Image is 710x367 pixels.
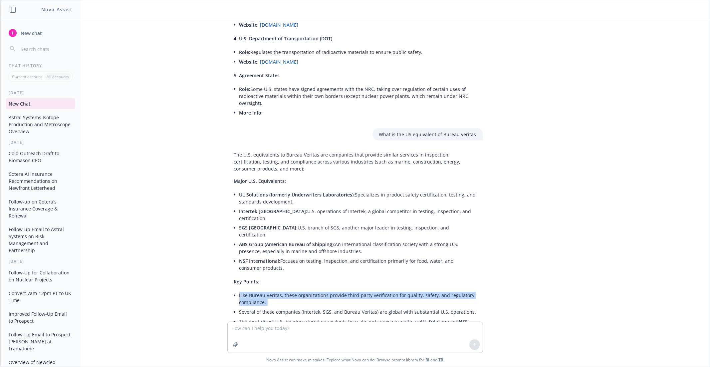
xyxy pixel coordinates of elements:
li: Specializes in product safety certification, testing, and standards development. [239,190,476,206]
span: Role: [239,49,251,55]
p: All accounts [47,74,69,80]
span: ABS Group (American Bureau of Shipping): [239,241,335,248]
button: New Chat [6,98,75,109]
button: Follow-up Email to Astral Systems on Risk Management and Partnership [6,224,75,256]
div: [DATE] [1,90,80,96]
span: UL Solutions (formerly Underwriters Laboratories): [239,191,355,198]
span: Intertek [GEOGRAPHIC_DATA]: [239,208,308,214]
span: Major U.S. Equivalents: [234,178,286,184]
a: BI [426,357,430,363]
button: Cotera AI Insurance Recommendations on Newfront Letterhead [6,169,75,193]
span: UL Solutions [421,319,450,325]
span: Nova Assist can make mistakes. Explore what Nova can do: Browse prompt library for and [3,353,707,367]
a: TR [439,357,444,363]
span: Website: [239,22,259,28]
div: Chat History [1,63,80,69]
span: Role: [239,86,251,92]
li: Some U.S. states have signed agreements with the NRC, taking over regulation of certain uses of r... [239,84,476,108]
button: Improved Follow-Up Email to Prospect [6,308,75,326]
span: Key Points: [234,279,260,285]
button: Follow-Up Email to Prospect [PERSON_NAME] at Framatome [6,329,75,354]
li: U.S. branch of SGS, another major leader in testing, inspection, and certification. [239,223,476,240]
li: Several of these companies (Intertek, SGS, and Bureau Veritas) are global with substantial U.S. o... [239,307,476,317]
li: U.S. operations of Intertek, a global competitor in testing, inspection, and certification. [239,206,476,223]
button: Convert 7am-12pm PT to UK Time [6,288,75,306]
li: Like Bureau Veritas, these organizations provide third-party verification for quality, safety, an... [239,291,476,307]
li: Regulates the transportation of radioactive materials to ensure public safety. [239,47,476,57]
button: Astral Systems Isotope Production and Metroscope Overview [6,112,75,137]
div: [DATE] [1,140,80,145]
span: 5. Agreement States [234,72,280,79]
span: More info: [239,110,263,116]
li: The most direct U.S.-headquartered equivalents by scale and service breadth are and . [239,317,476,334]
a: [DOMAIN_NAME] [260,59,299,65]
button: Follow-Up for Collaboration on Nuclear Projects [6,267,75,285]
li: An international classification society with a strong U.S. presence, especially in marine and off... [239,240,476,256]
input: Search chats [19,44,72,54]
button: Follow-up on Cotera's Insurance Coverage & Renewal [6,196,75,221]
span: NSF International: [239,258,281,264]
span: New chat [19,30,42,37]
span: Website: [239,59,259,65]
p: What is the US equivalent of Bureau veritas [379,131,476,138]
a: [DOMAIN_NAME] [260,22,299,28]
span: 4. U.S. Department of Transportation (DOT) [234,35,333,42]
div: [DATE] [1,258,80,264]
button: New chat [6,27,75,39]
button: Cold Outreach Draft to Biomason CEO [6,148,75,166]
li: Focuses on testing, inspection, and certification primarily for food, water, and consumer products. [239,256,476,273]
p: Current account [12,74,42,80]
p: The U.S. equivalents to Bureau Veritas are companies that provide similar services in inspection,... [234,151,476,172]
span: SGS [GEOGRAPHIC_DATA]: [239,225,298,231]
h1: Nova Assist [41,6,73,13]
